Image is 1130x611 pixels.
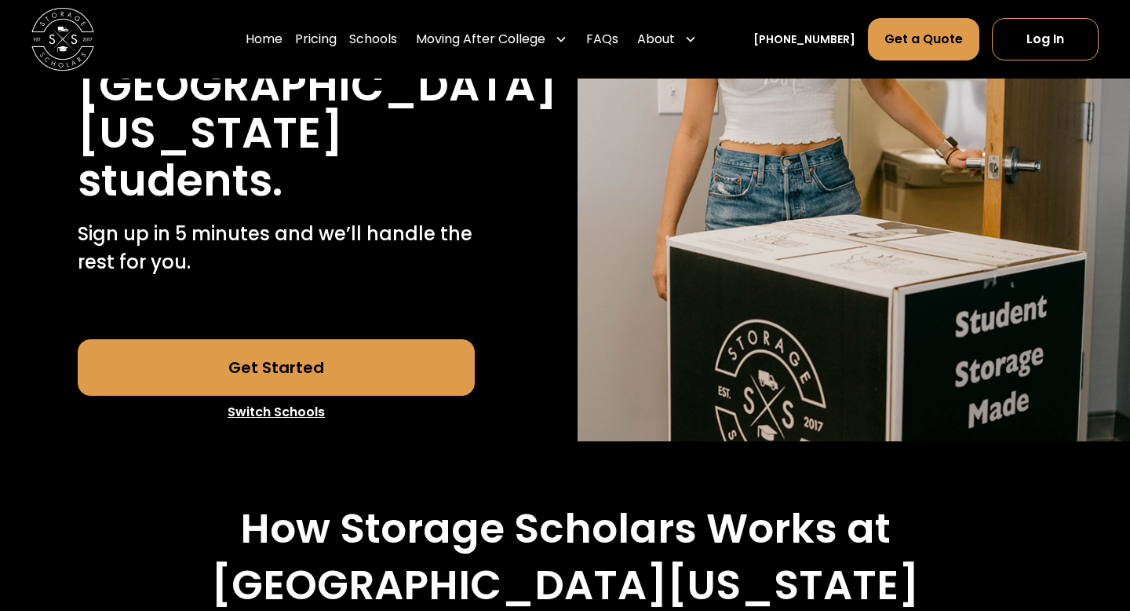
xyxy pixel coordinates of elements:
h2: How Storage Scholars Works at [240,504,891,553]
h1: students. [78,157,282,205]
p: Sign up in 5 minutes and we’ll handle the rest for you. [78,220,476,276]
a: Pricing [295,17,337,61]
h2: [GEOGRAPHIC_DATA][US_STATE] [211,561,919,609]
a: Get a Quote [868,18,979,60]
a: home [31,8,94,71]
a: Log In [992,18,1099,60]
a: Switch Schools [78,396,476,429]
img: Storage Scholars main logo [31,8,94,71]
a: Schools [349,17,397,61]
a: [PHONE_NUMBER] [753,31,855,48]
div: About [637,30,675,49]
a: Home [246,17,282,61]
a: FAQs [586,17,618,61]
div: Moving After College [410,17,574,61]
a: Get Started [78,339,476,396]
div: About [631,17,703,61]
div: Moving After College [416,30,545,49]
h1: [GEOGRAPHIC_DATA][US_STATE] [78,62,557,157]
